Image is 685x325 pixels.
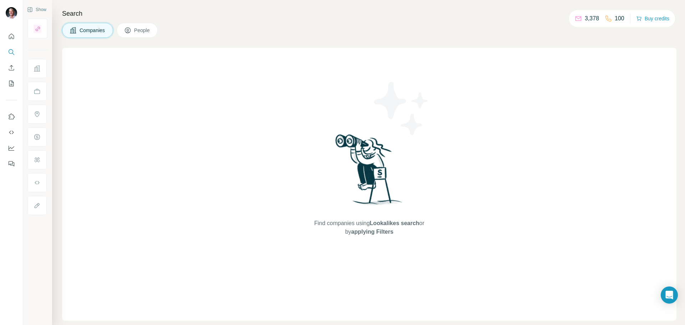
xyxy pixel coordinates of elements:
[312,219,426,236] span: Find companies using or by
[134,27,151,34] span: People
[636,14,669,24] button: Buy credits
[370,220,419,226] span: Lookalikes search
[369,76,433,141] img: Surfe Illustration - Stars
[80,27,106,34] span: Companies
[6,142,17,154] button: Dashboard
[6,7,17,19] img: Avatar
[6,61,17,74] button: Enrich CSV
[6,126,17,139] button: Use Surfe API
[615,14,624,23] p: 100
[6,110,17,123] button: Use Surfe on LinkedIn
[585,14,599,23] p: 3,378
[22,4,51,15] button: Show
[6,46,17,59] button: Search
[661,286,678,304] div: Open Intercom Messenger
[332,132,406,212] img: Surfe Illustration - Woman searching with binoculars
[351,229,393,235] span: applying Filters
[6,77,17,90] button: My lists
[6,157,17,170] button: Feedback
[62,9,676,19] h4: Search
[6,30,17,43] button: Quick start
